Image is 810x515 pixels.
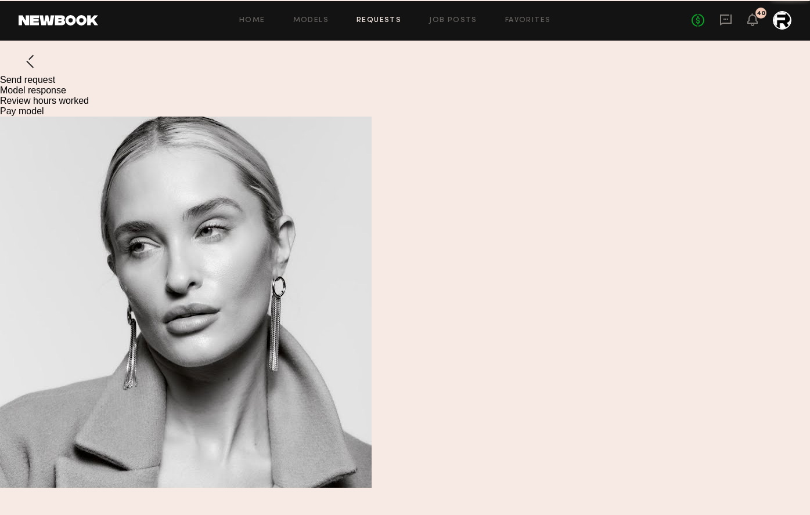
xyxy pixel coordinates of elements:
[505,17,551,24] a: Favorites
[239,17,265,24] a: Home
[429,17,477,24] a: Job Posts
[293,17,329,24] a: Models
[357,17,401,24] a: Requests
[757,10,765,17] div: 40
